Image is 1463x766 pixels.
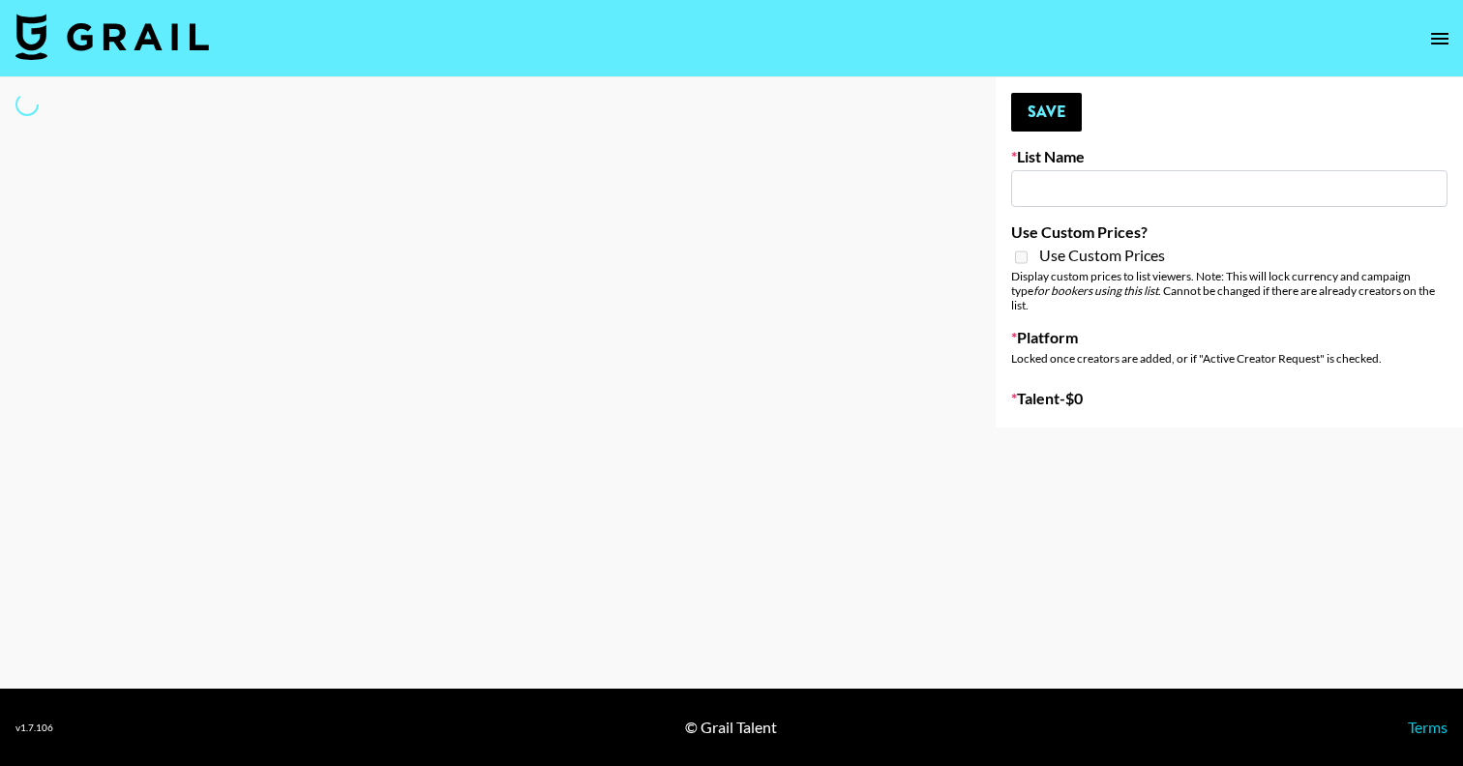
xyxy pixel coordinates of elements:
[1011,222,1448,242] label: Use Custom Prices?
[1011,93,1082,132] button: Save
[15,14,209,60] img: Grail Talent
[1011,328,1448,347] label: Platform
[1011,269,1448,312] div: Display custom prices to list viewers. Note: This will lock currency and campaign type . Cannot b...
[1420,19,1459,58] button: open drawer
[1011,389,1448,408] label: Talent - $ 0
[685,718,777,737] div: © Grail Talent
[1039,246,1165,265] span: Use Custom Prices
[15,722,53,734] div: v 1.7.106
[1033,283,1158,298] em: for bookers using this list
[1408,718,1448,736] a: Terms
[1011,147,1448,166] label: List Name
[1011,351,1448,366] div: Locked once creators are added, or if "Active Creator Request" is checked.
